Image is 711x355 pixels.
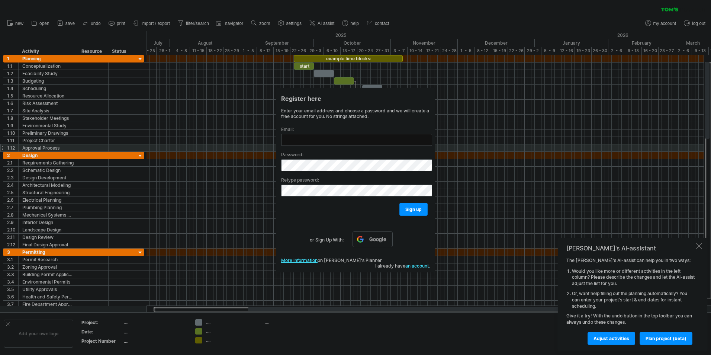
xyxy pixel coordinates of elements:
[566,258,695,345] div: The [PERSON_NAME]'s AI-assist can help you in two ways: Give it a try! With the undo button in th...
[640,332,692,345] a: plan project (beta)
[572,268,695,287] li: Would you like more or different activities in the left column? Please describe the changes and l...
[405,263,429,269] a: an account
[405,207,422,212] span: sign up
[566,244,695,252] div: [PERSON_NAME]'s AI-assistant
[281,258,318,263] a: More information
[588,332,635,345] a: Adjust activities
[572,291,695,309] li: Or, want help filling out the planning automatically? You can enter your project's start & end da...
[375,263,430,269] span: I already have .
[369,236,386,242] span: Google
[310,231,344,244] label: or Sign Up With:
[646,336,686,341] span: plan project (beta)
[281,258,382,263] span: on [PERSON_NAME]'s Planner
[281,92,430,105] div: Register here
[281,127,430,132] label: Email:
[281,177,430,183] label: Retype password:
[281,108,430,119] div: Enter your email address and choose a password and we will create a free account for you. No stri...
[281,152,430,157] label: Password:
[353,231,393,247] a: Google
[593,336,629,341] span: Adjust activities
[399,203,428,216] a: sign up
